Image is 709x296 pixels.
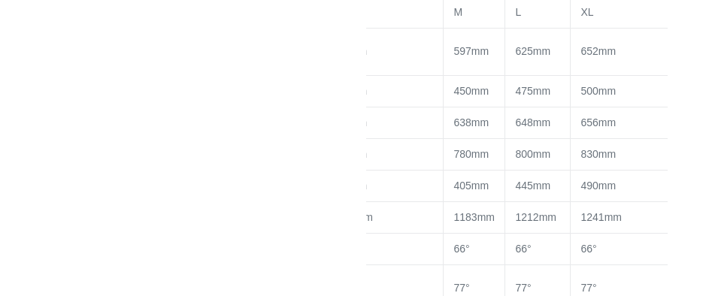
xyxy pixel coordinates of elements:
span: 625mm [516,45,551,57]
span: 77° [581,282,597,294]
span: 830mm [581,148,617,160]
span: 77° [516,282,532,294]
span: 656mm [581,116,617,128]
span: 500mm [581,85,617,97]
span: 638mm [454,116,489,128]
span: 597mm [454,45,489,57]
span: 66° [581,243,597,255]
span: 652mm [581,45,617,57]
span: 1183mm [454,211,495,223]
span: 490mm [581,180,617,192]
span: 445mm [516,180,551,192]
span: 475mm [516,85,551,97]
span: 66° [516,243,532,255]
span: 780mm [454,148,489,160]
span: 648mm [516,116,551,128]
span: 66° [454,243,470,255]
span: 1241mm [581,211,622,223]
span: 800mm [516,148,551,160]
span: 77° [454,282,470,294]
span: 405mm [454,180,489,192]
span: 1212mm [516,211,556,223]
span: 450mm [454,85,489,97]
